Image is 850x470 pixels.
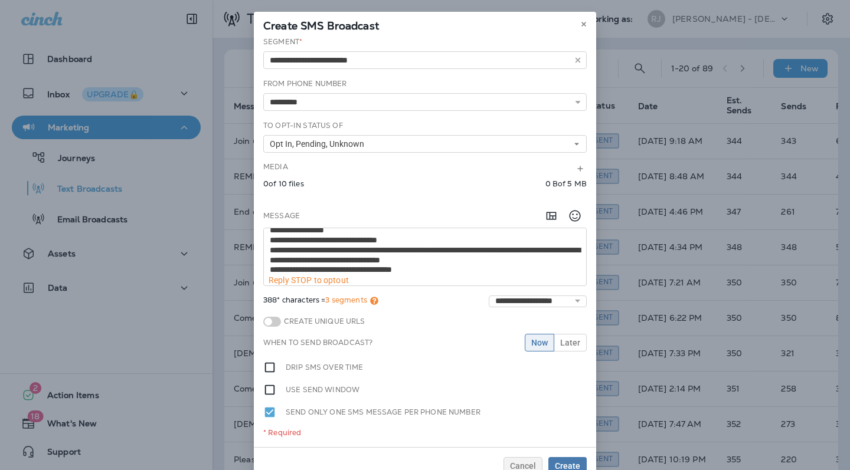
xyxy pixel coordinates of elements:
span: Opt In, Pending, Unknown [270,139,369,149]
span: Now [531,338,548,347]
span: Reply STOP to optout [269,275,349,285]
label: Segment [263,37,302,47]
div: * Required [263,428,587,438]
span: Later [560,338,580,347]
p: 0 B of 5 MB [545,179,587,189]
button: Opt In, Pending, Unknown [263,135,587,153]
span: 3 segments [325,295,367,305]
label: Use send window [286,383,359,396]
label: To Opt-In Status of [263,121,343,130]
label: Message [263,211,300,221]
p: 0 of 10 files [263,179,304,189]
label: When to send broadcast? [263,338,372,347]
button: Later [554,334,587,351]
span: 388* characters = [263,295,378,307]
button: Now [525,334,554,351]
div: Create SMS Broadcast [254,12,596,37]
button: Select an emoji [563,204,587,228]
span: Create [555,462,580,470]
label: Drip SMS over time [286,361,364,374]
label: From Phone Number [263,79,346,88]
label: Create Unique URLs [281,317,365,326]
span: Cancel [510,462,536,470]
button: Add in a premade template [540,204,563,228]
label: Media [263,162,288,172]
label: Send only one SMS message per phone number [286,406,480,419]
